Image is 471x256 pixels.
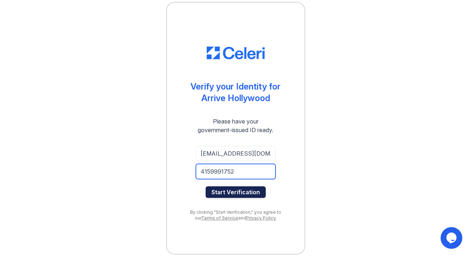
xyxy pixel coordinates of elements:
input: Phone [196,164,276,179]
input: Email [196,146,276,161]
iframe: chat widget [441,227,464,249]
div: By clicking "Start Verification," you agree to our and [181,209,290,221]
a: Terms of Service [201,215,238,221]
div: Please have your government-issued ID ready. [185,117,286,134]
a: Privacy Policy. [246,215,277,221]
img: CE_Logo_Blue-a8612792a0a2168367f1c8372b55b34899dd931a85d93a1a3d3e32e68fde9ad4.png [207,47,265,60]
button: Start Verification [206,186,266,198]
div: Verify your Identity for Arrive Hollywood [190,81,281,104]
